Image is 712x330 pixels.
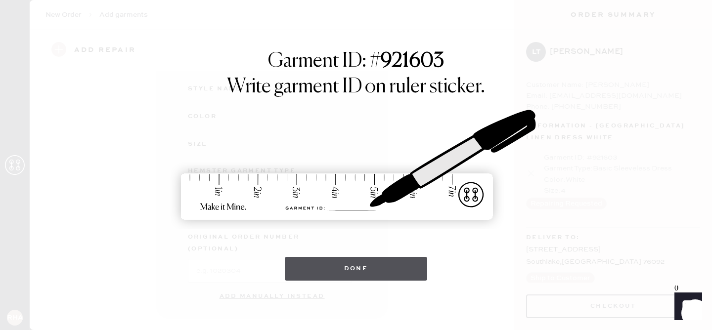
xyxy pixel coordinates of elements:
[171,84,541,247] img: ruler-sticker-sharpie.svg
[285,257,428,281] button: Done
[665,286,708,328] iframe: Front Chat
[268,49,444,75] h1: Garment ID: #
[227,75,485,99] h1: Write garment ID on ruler sticker.
[381,51,444,71] strong: 921603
